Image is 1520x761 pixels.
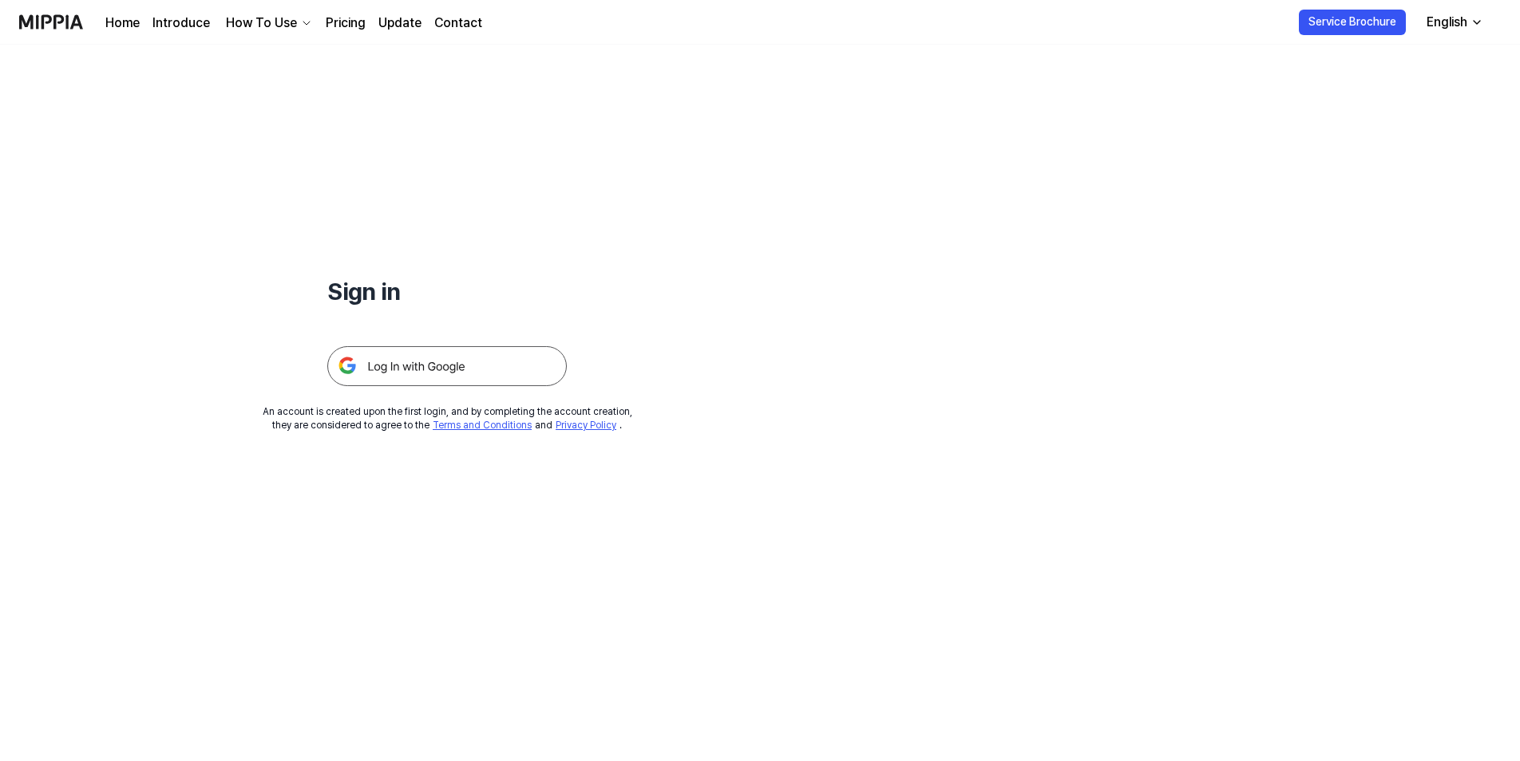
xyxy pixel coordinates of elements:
a: Introduce [152,14,210,33]
img: 구글 로그인 버튼 [327,346,567,386]
a: Terms and Conditions [433,420,532,431]
a: Update [378,14,422,33]
h1: Sign in [327,274,567,308]
div: How To Use [223,14,300,33]
button: How To Use [223,14,313,33]
button: Service Brochure [1299,10,1406,35]
a: Pricing [326,14,366,33]
button: English [1414,6,1493,38]
a: Contact [434,14,482,33]
div: An account is created upon the first login, and by completing the account creation, they are cons... [263,405,632,432]
a: Home [105,14,140,33]
div: English [1423,13,1471,32]
a: Privacy Policy [556,420,616,431]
